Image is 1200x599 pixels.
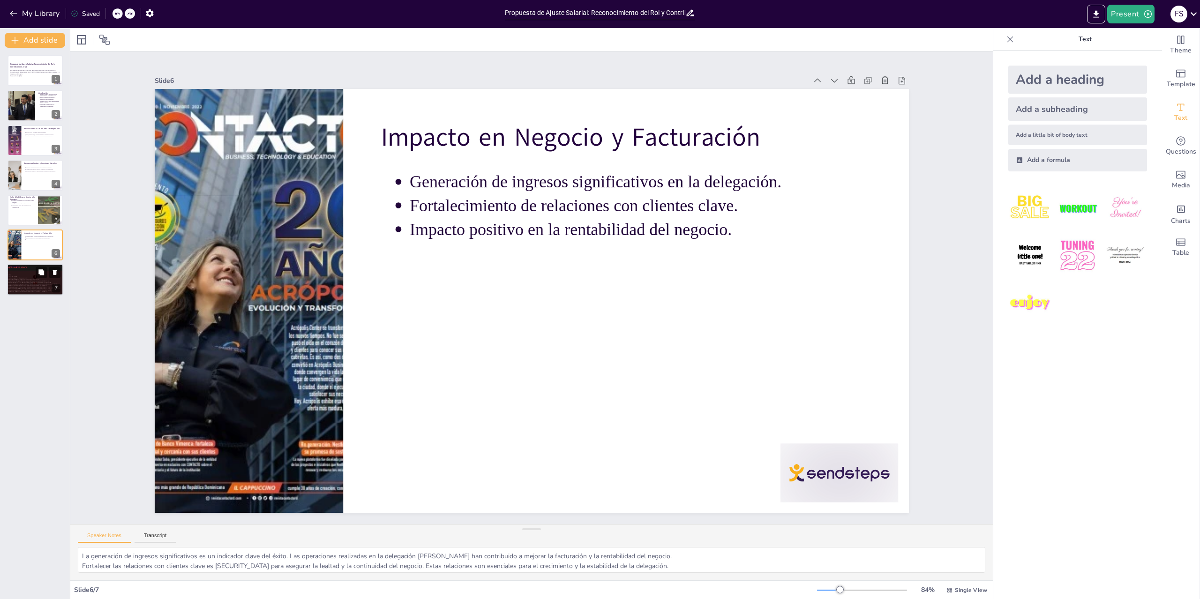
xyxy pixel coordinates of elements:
div: https://cdn.sendsteps.com/images/logo/sendsteps_logo_white.pnghttps://cdn.sendsteps.com/images/lo... [7,195,63,226]
strong: Propuesta de Ajuste Salarial: Reconocimiento del Rol y Contribuciones Clave [10,63,55,68]
div: Add a subheading [1008,97,1147,121]
img: 3.jpeg [1103,186,1147,230]
p: Compromiso de seguir aportando valor. [12,269,60,271]
p: Impacto positivo en la rentabilidad del negocio. [26,239,60,241]
span: Charts [1171,216,1191,226]
div: 3 [52,145,60,153]
button: F S [1170,5,1187,23]
p: Reconocimiento del Rol Real Desempeñado [24,127,60,130]
div: 4 [52,180,60,188]
span: Questions [1166,147,1196,157]
p: Text [1018,28,1153,51]
p: Introducción [38,91,60,94]
div: Layout [74,32,89,47]
div: Add text boxes [1162,96,1200,129]
span: Text [1174,113,1187,123]
div: Saved [71,9,100,18]
div: F S [1170,6,1187,22]
button: Add slide [5,33,65,48]
div: Add a heading [1008,66,1147,94]
img: 5.jpeg [1056,234,1099,277]
div: Add images, graphics, shapes or video [1162,163,1200,197]
div: 84 % [916,585,939,594]
div: https://cdn.sendsteps.com/images/logo/sendsteps_logo_white.pnghttps://cdn.sendsteps.com/images/lo... [7,90,63,121]
p: Atención al cliente y gestión comercial son esenciales. [26,169,60,170]
textarea: La generación de ingresos significativos es un indicador clave del éxito. Las operaciones realiza... [78,547,985,573]
div: Add a little bit of body text [1008,125,1147,145]
button: Duplicate Slide [36,267,47,278]
p: Formación académica y compromiso con la empresa. [12,200,35,203]
div: Add a formula [1008,149,1147,171]
div: Slide 6 / 7 [74,585,817,594]
p: Impacto en Negocio y Facturación [24,232,60,235]
img: 6.jpeg [1103,234,1147,277]
div: https://cdn.sendsteps.com/images/logo/sendsteps_logo_white.pnghttps://cdn.sendsteps.com/images/lo... [7,160,63,191]
img: 2.jpeg [1056,186,1099,230]
p: Impacto positivo en la rentabilidad del negocio. [415,205,876,277]
span: Theme [1170,45,1192,56]
p: Impacto en Negocio y Facturación [396,105,887,191]
p: Generación de ingresos significativos en la delegación. [420,158,881,230]
span: Media [1172,180,1190,191]
button: My Library [7,6,64,21]
div: Add a table [1162,230,1200,264]
div: https://cdn.sendsteps.com/images/logo/sendsteps_logo_white.pnghttps://cdn.sendsteps.com/images/lo... [7,229,63,260]
img: 4.jpeg [1008,234,1052,277]
div: Slide 6 [178,38,828,115]
span: Position [99,34,110,45]
p: Conclusión [10,265,60,268]
p: Valor Añadido que Aporto a la Empresa [10,196,35,201]
p: Importancia de un título acorde a las responsabilidades. [26,133,60,135]
p: Reconocimiento del esfuerzo y dedicación del responsable. [40,96,60,100]
button: Export to PowerPoint [1087,5,1105,23]
div: https://cdn.sendsteps.com/images/logo/sendsteps_logo_white.pnghttps://cdn.sendsteps.com/images/lo... [7,264,63,296]
p: Título actual no refleja funciones reales. [26,132,60,133]
div: Get real-time input from your audience [1162,129,1200,163]
p: Responsabilidades y Funciones Actuales [24,162,60,165]
span: Single View [955,586,987,594]
div: 6 [52,249,60,258]
p: Habilidades clave que benefician a la organización. [12,205,35,208]
p: Revisión salarial necesaria para el responsable de Postventa Local. [40,93,60,96]
button: Transcript [135,532,176,543]
p: Necesidad de ajustar el salario por habilidades únicas. [12,271,60,273]
p: Fortalecimiento de relaciones con clientes clave. [26,237,60,239]
p: Diversas responsabilidades en la gestión de equipo. [26,167,60,169]
button: Present [1107,5,1154,23]
p: Impacto positivo en la organización al ajustar el salario. [40,100,60,103]
p: Clarificación de funciones para evitar malentendidos. [26,135,60,137]
div: 7 [52,284,60,293]
div: Add charts and graphs [1162,197,1200,230]
span: Template [1167,79,1195,89]
div: https://cdn.sendsteps.com/images/logo/sendsteps_logo_white.pnghttps://cdn.sendsteps.com/images/lo... [7,125,63,156]
button: Speaker Notes [78,532,131,543]
div: Add ready made slides [1162,62,1200,96]
img: 7.jpeg [1008,281,1052,325]
input: Insert title [505,6,686,20]
p: Generación de ingresos significativos en la delegación. [26,236,60,237]
button: Delete Slide [49,267,60,278]
p: Esta presentación aborda la necesidad de un ajuste salarial para el responsable de Postventa Loca... [10,70,60,75]
p: Perfil polivalente que añade valor. [12,203,35,205]
p: Formación técnica y participación en selección de personal. [26,170,60,172]
div: 2 [52,110,60,118]
div: Change the overall theme [1162,28,1200,62]
span: Table [1172,248,1189,258]
p: Justificación de revisión salarial acorde al mercado. [12,267,60,269]
div: https://cdn.sendsteps.com/images/logo/sendsteps_logo_white.pnghttps://cdn.sendsteps.com/images/lo... [7,55,63,86]
p: Mejora de la motivación y el compromiso del empleado. [40,104,60,107]
img: 1.jpeg [1008,186,1052,230]
p: Generated with [URL] [10,75,60,77]
div: 5 [52,214,60,223]
p: Fortalecimiento de relaciones con clientes clave. [418,182,879,253]
div: 1 [52,75,60,83]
